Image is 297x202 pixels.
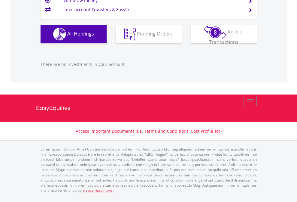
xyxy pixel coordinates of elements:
span: Recent Transactions [209,28,244,45]
span: Pending Orders [137,30,173,37]
button: Pending Orders [116,25,182,43]
img: holdings-wht.png [53,28,66,41]
img: transactions-zar-wht.png [204,26,226,39]
td: Inter-account Transfers & EasyFx [63,5,241,14]
a: please read more: [83,188,113,193]
img: pending_instructions-wht.png [124,28,136,41]
button: Recent Transactions [191,25,257,43]
a: Access Important Documents (i.e. Terms and Conditions, Cost Profile etc) [76,128,222,134]
p: There are no investments in your account. [41,61,257,67]
a: EasyEquities [36,95,261,122]
p: Lorem Ipsum Dolors (Ame) Con a/e SeddOeiusmod tem InciDiduntut Lab Etd mag aliquaen admin veniamq... [41,147,257,193]
span: All Holdings [67,30,94,37]
button: All Holdings [41,25,107,43]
